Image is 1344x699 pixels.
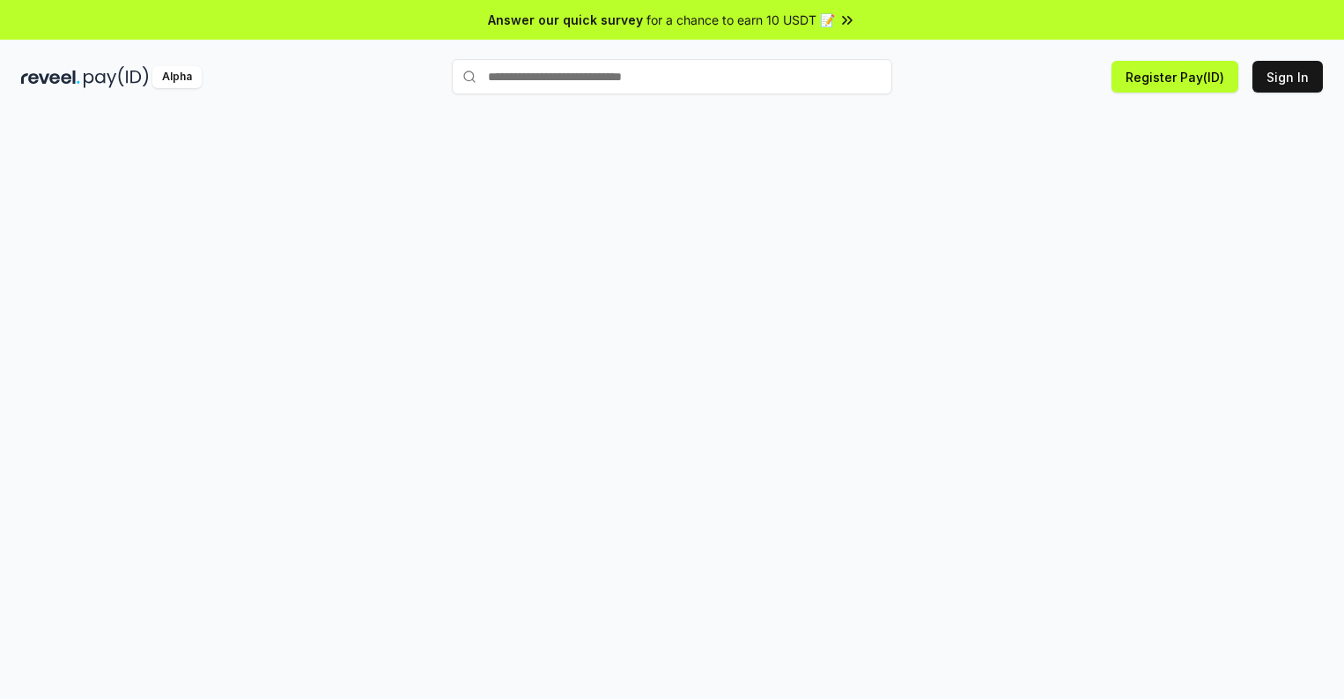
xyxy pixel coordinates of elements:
[152,66,202,88] div: Alpha
[84,66,149,88] img: pay_id
[1252,61,1323,93] button: Sign In
[646,11,835,29] span: for a chance to earn 10 USDT 📝
[21,66,80,88] img: reveel_dark
[1111,61,1238,93] button: Register Pay(ID)
[488,11,643,29] span: Answer our quick survey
